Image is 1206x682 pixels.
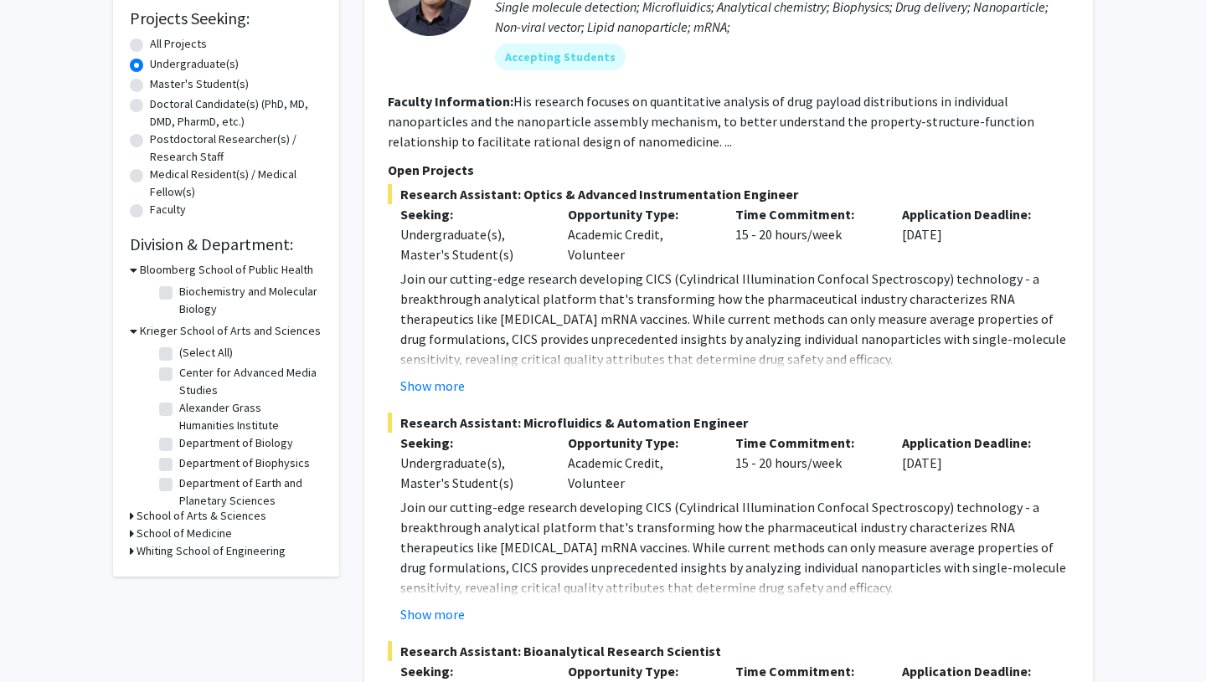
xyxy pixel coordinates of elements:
fg-read-more: His research focuses on quantitative analysis of drug payload distributions in individual nanopar... [388,93,1034,150]
div: 15 - 20 hours/week [723,433,890,493]
h3: School of Medicine [137,525,232,542]
div: Academic Credit, Volunteer [555,204,723,264]
div: [DATE] [889,204,1057,264]
p: Application Deadline: [902,433,1044,453]
label: All Projects [150,35,207,53]
h2: Projects Seeking: [130,8,322,28]
h2: Division & Department: [130,234,322,254]
h3: Bloomberg School of Public Health [140,261,313,279]
h3: Whiting School of Engineering [137,542,286,560]
label: Department of Biophysics [179,454,310,472]
p: Seeking: [400,433,543,453]
label: Biochemistry and Molecular Biology [179,283,318,318]
p: Time Commitment: [735,433,878,453]
b: Faculty Information: [388,93,513,110]
p: Application Deadline: [902,661,1044,681]
label: Postdoctoral Researcher(s) / Research Staff [150,131,322,166]
p: Join our cutting-edge research developing CICS (Cylindrical Illumination Confocal Spectroscopy) t... [400,497,1069,597]
p: Application Deadline: [902,204,1044,224]
label: Master's Student(s) [150,75,249,93]
h3: School of Arts & Sciences [137,507,266,525]
div: Undergraduate(s), Master's Student(s) [400,224,543,264]
p: Seeking: [400,661,543,681]
label: Alexander Grass Humanities Institute [179,399,318,434]
div: Academic Credit, Volunteer [555,433,723,493]
div: 15 - 20 hours/week [723,204,890,264]
p: Opportunity Type: [568,433,710,453]
iframe: Chat [13,607,71,669]
label: (Select All) [179,344,233,362]
label: Medical Resident(s) / Medical Fellow(s) [150,166,322,201]
label: Center for Advanced Media Studies [179,364,318,399]
div: [DATE] [889,433,1057,493]
span: Research Assistant: Optics & Advanced Instrumentation Engineer [388,184,1069,204]
p: Time Commitment: [735,661,878,681]
button: Show more [400,376,465,396]
p: Open Projects [388,160,1069,180]
button: Show more [400,604,465,624]
label: Department of Earth and Planetary Sciences [179,474,318,510]
mat-chip: Accepting Students [495,44,626,70]
span: Research Assistant: Bioanalytical Research Scientist [388,641,1069,661]
label: Doctoral Candidate(s) (PhD, MD, DMD, PharmD, etc.) [150,95,322,131]
p: Opportunity Type: [568,204,710,224]
label: Faculty [150,201,186,218]
div: Undergraduate(s), Master's Student(s) [400,453,543,493]
p: Join our cutting-edge research developing CICS (Cylindrical Illumination Confocal Spectroscopy) t... [400,269,1069,369]
span: Research Assistant: Microfluidics & Automation Engineer [388,413,1069,433]
label: Undergraduate(s) [150,55,239,73]
h3: Krieger School of Arts and Sciences [140,322,321,340]
p: Opportunity Type: [568,661,710,681]
label: Department of Biology [179,434,293,452]
p: Time Commitment: [735,204,878,224]
p: Seeking: [400,204,543,224]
